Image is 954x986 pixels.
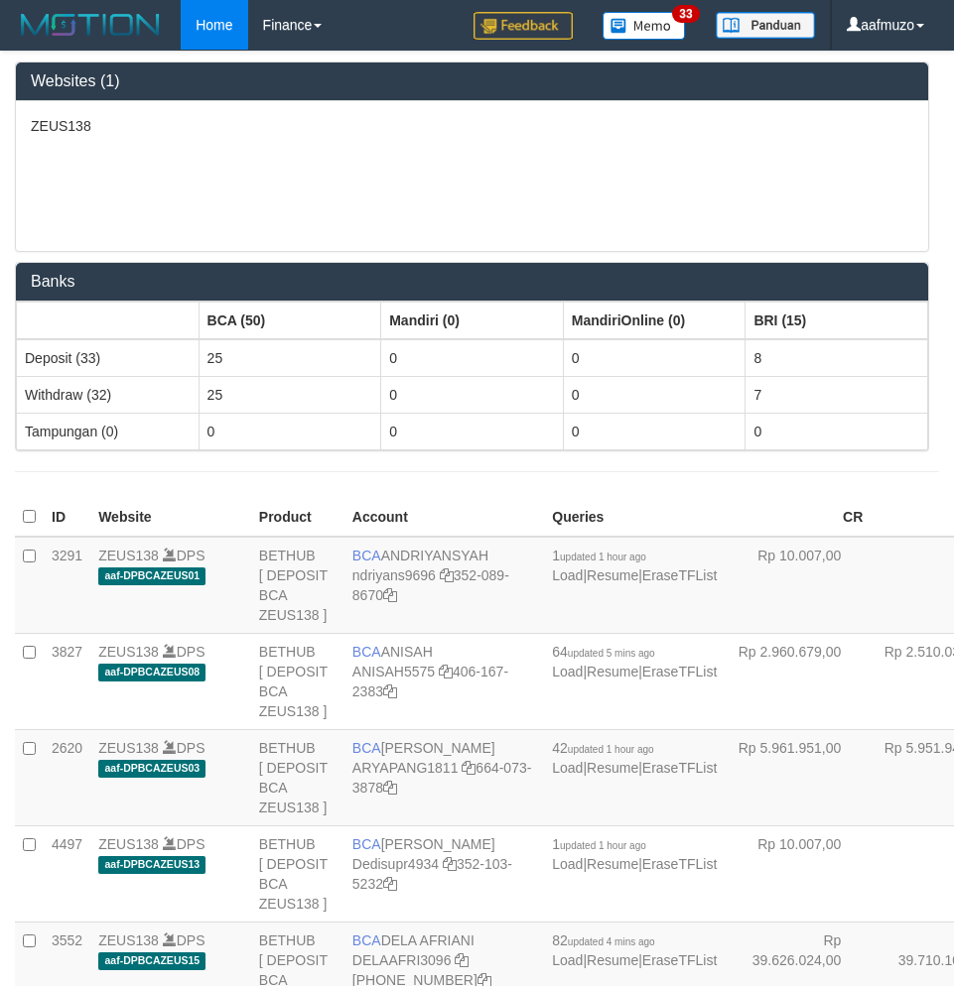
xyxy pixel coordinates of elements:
th: Group: activate to sort column ascending [199,302,381,339]
td: 0 [381,413,564,449]
span: | | [552,740,717,776]
td: DPS [90,825,251,922]
a: EraseTFList [642,567,717,583]
span: aaf-DPBCAZEUS03 [98,760,205,777]
span: | | [552,932,717,968]
a: ZEUS138 [98,548,159,563]
img: MOTION_logo.png [15,10,166,40]
td: ANDRIYANSYAH 352-089-8670 [344,537,544,634]
th: CR [725,498,871,537]
a: ZEUS138 [98,932,159,948]
td: Rp 5.961.951,00 [725,729,871,825]
th: Group: activate to sort column ascending [563,302,746,339]
a: Load [552,952,583,968]
td: Withdraw (32) [17,376,200,413]
td: 25 [199,376,381,413]
a: Resume [587,664,638,679]
th: Group: activate to sort column ascending [381,302,564,339]
span: aaf-DPBCAZEUS08 [98,664,205,680]
span: | | [552,548,717,583]
td: [PERSON_NAME] 664-073-3878 [344,729,544,825]
h3: Banks [31,273,913,291]
th: ID [44,498,90,537]
a: Copy ANISAH5575 to clipboard [439,664,453,679]
td: [PERSON_NAME] 352-103-5232 [344,825,544,922]
img: panduan.png [716,12,815,39]
th: Queries [544,498,725,537]
a: Load [552,664,583,679]
td: BETHUB [ DEPOSIT BCA ZEUS138 ] [251,633,344,729]
span: updated 1 hour ago [568,744,654,755]
span: aaf-DPBCAZEUS01 [98,567,205,584]
span: BCA [352,644,381,660]
td: Deposit (33) [17,339,200,377]
a: Copy 4061672383 to clipboard [383,683,397,699]
span: updated 1 hour ago [560,840,646,851]
a: DELAAFRI3096 [352,952,452,968]
span: 82 [552,932,654,948]
span: updated 4 mins ago [568,936,655,947]
a: Copy ARYAPANG1811 to clipboard [462,760,476,776]
a: Resume [587,567,638,583]
td: 4497 [44,825,90,922]
td: DPS [90,729,251,825]
td: 3291 [44,537,90,634]
td: 8 [746,339,928,377]
td: BETHUB [ DEPOSIT BCA ZEUS138 ] [251,729,344,825]
a: Resume [587,760,638,776]
td: 0 [381,339,564,377]
span: aaf-DPBCAZEUS13 [98,856,205,873]
a: Resume [587,856,638,872]
td: 0 [746,413,928,449]
span: 1 [552,836,646,852]
th: Website [90,498,251,537]
span: BCA [352,740,381,756]
a: Copy 3520898670 to clipboard [383,587,397,603]
td: BETHUB [ DEPOSIT BCA ZEUS138 ] [251,537,344,634]
th: Account [344,498,544,537]
a: Copy ndriyans9696 to clipboard [440,567,454,583]
td: ANISAH 406-167-2383 [344,633,544,729]
span: 64 [552,644,654,660]
a: Load [552,856,583,872]
td: 0 [563,413,746,449]
td: Rp 10.007,00 [725,537,871,634]
span: 42 [552,740,653,756]
td: DPS [90,633,251,729]
img: Feedback.jpg [474,12,573,40]
td: 0 [199,413,381,449]
a: ZEUS138 [98,644,159,660]
span: aaf-DPBCAZEUS15 [98,952,205,969]
span: | | [552,836,717,872]
a: Dedisupr4934 [352,856,439,872]
span: updated 1 hour ago [560,552,646,562]
td: 0 [563,376,746,413]
th: Product [251,498,344,537]
a: Copy 6640733878 to clipboard [383,780,397,796]
td: Rp 10.007,00 [725,825,871,922]
a: Load [552,760,583,776]
td: BETHUB [ DEPOSIT BCA ZEUS138 ] [251,825,344,922]
span: BCA [352,932,381,948]
span: | | [552,644,717,679]
th: Group: activate to sort column ascending [17,302,200,339]
a: Copy DELAAFRI3096 to clipboard [455,952,469,968]
a: ZEUS138 [98,740,159,756]
span: BCA [352,836,381,852]
td: 25 [199,339,381,377]
span: updated 5 mins ago [568,648,655,659]
td: 0 [563,339,746,377]
td: 0 [381,376,564,413]
td: Rp 2.960.679,00 [725,633,871,729]
a: ndriyans9696 [352,567,436,583]
h3: Websites (1) [31,72,913,90]
a: Copy 3521035232 to clipboard [383,876,397,892]
a: EraseTFList [642,664,717,679]
a: EraseTFList [642,760,717,776]
p: ZEUS138 [31,116,913,136]
a: ARYAPANG1811 [352,760,459,776]
a: EraseTFList [642,952,717,968]
a: Resume [587,952,638,968]
a: Copy Dedisupr4934 to clipboard [443,856,457,872]
span: 33 [672,5,699,23]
